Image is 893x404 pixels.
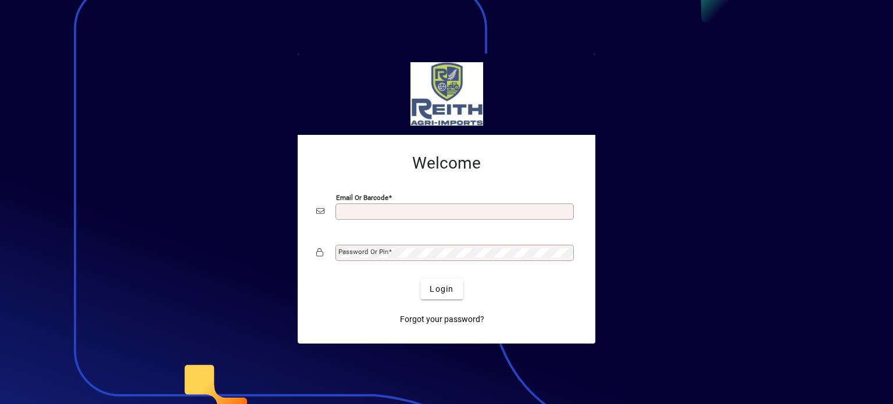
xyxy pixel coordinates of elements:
[400,313,484,326] span: Forgot your password?
[336,194,388,202] mat-label: Email or Barcode
[420,278,463,299] button: Login
[395,309,489,330] a: Forgot your password?
[316,153,577,173] h2: Welcome
[338,248,388,256] mat-label: Password or Pin
[430,283,453,295] span: Login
